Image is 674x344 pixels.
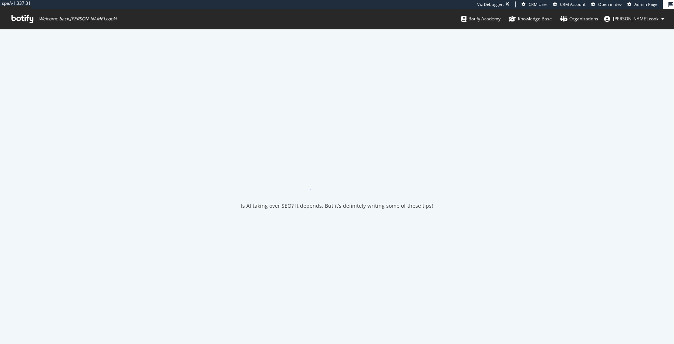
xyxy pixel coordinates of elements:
[627,1,657,7] a: Admin Page
[613,16,658,22] span: steven.cook
[560,15,598,23] div: Organizations
[509,15,552,23] div: Knowledge Base
[461,9,501,29] a: Botify Academy
[477,1,504,7] div: Viz Debugger:
[39,16,117,22] span: Welcome back, [PERSON_NAME].cook !
[598,13,670,25] button: [PERSON_NAME].cook
[553,1,586,7] a: CRM Account
[560,9,598,29] a: Organizations
[560,1,586,7] span: CRM Account
[461,15,501,23] div: Botify Academy
[310,164,364,190] div: animation
[529,1,547,7] span: CRM User
[522,1,547,7] a: CRM User
[241,202,433,210] div: Is AI taking over SEO? It depends. But it’s definitely writing some of these tips!
[598,1,622,7] span: Open in dev
[634,1,657,7] span: Admin Page
[509,9,552,29] a: Knowledge Base
[591,1,622,7] a: Open in dev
